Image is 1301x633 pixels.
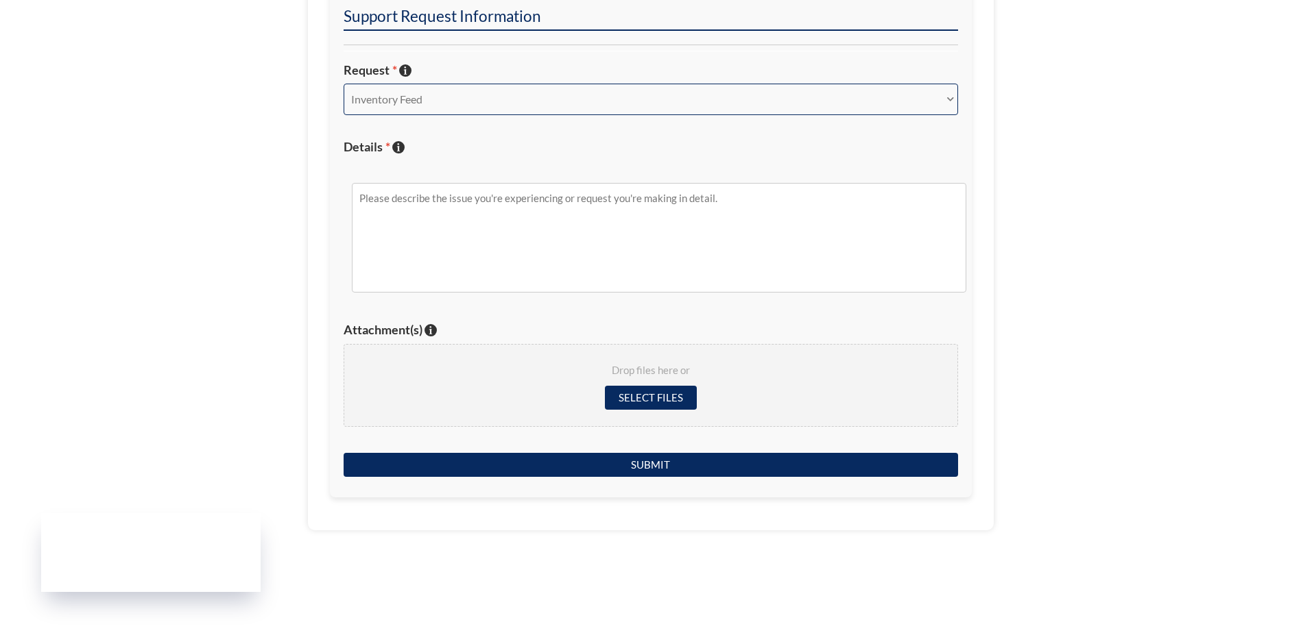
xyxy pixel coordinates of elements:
[605,386,697,410] input: Select files
[344,139,390,154] span: Details
[344,322,422,337] span: Attachment(s)
[361,361,941,380] span: Drop files here or
[344,62,397,77] span: Request
[344,6,958,31] h2: Support Request Information
[41,513,261,592] iframe: Garber Digital Marketing Status
[344,453,958,477] input: Submit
